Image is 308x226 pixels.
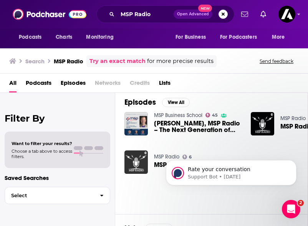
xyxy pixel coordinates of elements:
span: For Business [176,32,206,43]
a: MSP Business School [154,112,202,119]
button: open menu [215,30,268,45]
span: Networks [95,77,121,92]
p: Saved Searches [5,174,110,181]
a: Dave Sobel, MSP Radio – The Next Generation of MSPs [154,120,242,133]
span: 2 [298,200,304,206]
button: Send feedback [257,58,296,64]
a: Podcasts [26,77,51,92]
span: For Podcasters [220,32,257,43]
a: MSP Radio [280,115,306,122]
h2: Episodes [124,97,156,107]
span: Open Advanced [177,12,209,16]
button: View All [162,98,190,107]
button: Select [5,187,110,204]
span: Charts [56,32,72,43]
span: Choose a tab above to access filters. [12,148,72,159]
span: Monitoring [86,32,113,43]
span: for more precise results [147,57,214,66]
button: open menu [170,30,215,45]
button: Open AdvancedNew [174,10,212,19]
a: 45 [205,113,218,117]
a: Lists [159,77,171,92]
a: MSP Radio - Episode 9 [154,162,220,168]
h3: MSP Radio [54,58,83,65]
a: MSP Radio [154,153,179,160]
span: Select [5,193,94,198]
a: Show notifications dropdown [257,8,269,21]
img: MSP Radio - Episode 1 [251,112,274,135]
a: Show notifications dropdown [238,8,251,21]
iframe: Intercom live chat [282,200,300,218]
div: Search podcasts, credits, & more... [96,5,234,23]
h2: Filter By [5,113,110,124]
iframe: Intercom notifications message [154,144,308,198]
a: EpisodesView All [124,97,190,107]
span: Credits [130,77,150,92]
h3: Search [25,58,45,65]
span: [PERSON_NAME], MSP Radio – The Next Generation of MSPs [154,120,242,133]
a: Episodes [61,77,86,92]
button: open menu [13,30,51,45]
a: All [9,77,17,92]
img: MSP Radio - Episode 9 [124,150,148,174]
span: 45 [212,114,218,117]
a: Charts [51,30,77,45]
img: User Profile [278,6,295,23]
span: Want to filter your results? [12,141,72,146]
a: Try an exact match [89,57,146,66]
button: Show profile menu [278,6,295,23]
button: open menu [267,30,295,45]
span: More [272,32,285,43]
img: Podchaser - Follow, Share and Rate Podcasts [13,7,86,21]
span: New [198,5,212,12]
button: open menu [81,30,123,45]
img: Dave Sobel, MSP Radio – The Next Generation of MSPs [124,112,148,135]
span: Logged in as AxicomUK [278,6,295,23]
input: Search podcasts, credits, & more... [118,8,174,20]
span: Podcasts [19,32,41,43]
